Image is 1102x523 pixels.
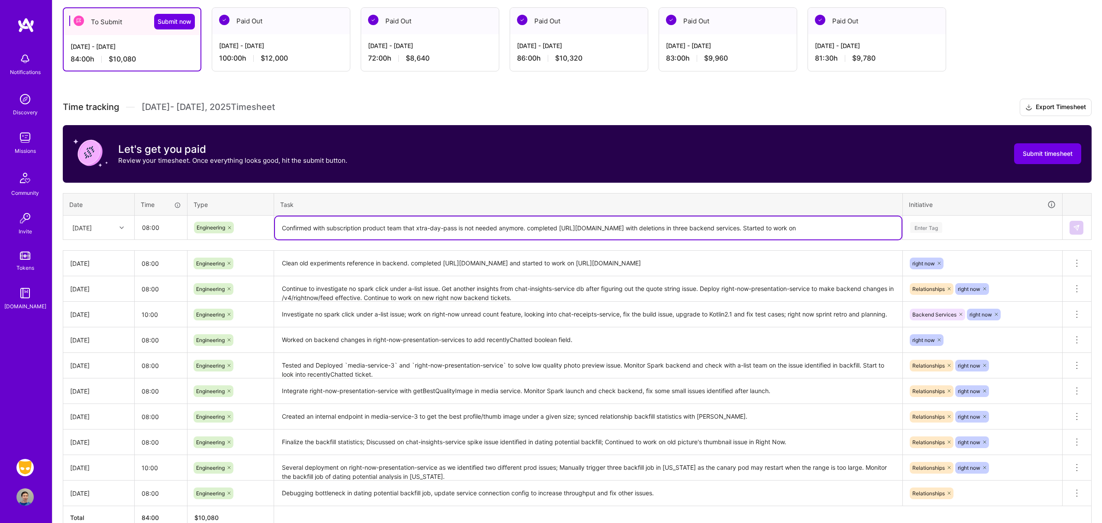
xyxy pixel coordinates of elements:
[16,284,34,302] img: guide book
[1073,224,1080,231] img: Submit
[196,439,225,446] span: Engineering
[815,15,825,25] img: Paid Out
[666,41,790,50] div: [DATE] - [DATE]
[1014,143,1081,164] button: Submit timesheet
[10,68,41,77] div: Notifications
[16,488,34,506] img: User Avatar
[135,216,187,239] input: HH:MM
[510,8,648,34] div: Paid Out
[194,514,219,521] span: $ 10,080
[14,488,36,506] a: User Avatar
[70,412,127,421] div: [DATE]
[63,193,135,216] th: Date
[118,156,347,165] p: Review your timesheet. Once everything looks good, hit the submit button.
[912,286,945,292] span: Relationships
[141,200,181,209] div: Time
[135,303,187,326] input: HH:MM
[219,41,343,50] div: [DATE] - [DATE]
[196,311,225,318] span: Engineering
[275,379,902,403] textarea: Integrate right-now-presentation-service with getBestQualityImage in media service. Monitor Spark...
[142,102,275,113] span: [DATE] - [DATE] , 2025 Timesheet
[70,463,127,472] div: [DATE]
[368,15,378,25] img: Paid Out
[368,54,492,63] div: 72:00 h
[1025,103,1032,112] i: icon Download
[64,8,200,35] div: To Submit
[70,310,127,319] div: [DATE]
[261,54,288,63] span: $12,000
[958,465,980,471] span: right now
[275,277,902,301] textarea: Continue to investigate no spark click under a-list issue. Get another insights from chat-insight...
[72,223,92,232] div: [DATE]
[109,55,136,64] span: $10,080
[120,226,124,230] i: icon Chevron
[912,337,935,343] span: right now
[74,16,84,26] img: To Submit
[135,405,187,428] input: HH:MM
[361,8,499,34] div: Paid Out
[219,54,343,63] div: 100:00 h
[135,252,187,275] input: HH:MM
[196,260,225,267] span: Engineering
[852,54,876,63] span: $9,780
[16,263,34,272] div: Tokens
[219,15,229,25] img: Paid Out
[16,50,34,68] img: bell
[970,311,992,318] span: right now
[912,311,957,318] span: Backend Services
[135,380,187,403] input: HH:MM
[16,90,34,108] img: discovery
[70,489,127,498] div: [DATE]
[958,362,980,369] span: right now
[70,259,127,268] div: [DATE]
[135,329,187,352] input: HH:MM
[912,490,945,497] span: Relationships
[815,54,939,63] div: 81:30 h
[118,143,347,156] h3: Let's get you paid
[275,354,902,378] textarea: Tested and Deployed `media-service-3` and `right-now-presentation-service` to solve low quality p...
[196,286,225,292] span: Engineering
[704,54,728,63] span: $9,960
[73,136,108,170] img: coin
[666,15,676,25] img: Paid Out
[666,54,790,63] div: 83:00 h
[196,337,225,343] span: Engineering
[70,361,127,370] div: [DATE]
[274,193,903,216] th: Task
[910,221,942,234] div: Enter Tag
[517,54,641,63] div: 86:00 h
[63,102,119,113] span: Time tracking
[196,490,225,497] span: Engineering
[71,55,194,64] div: 84:00 h
[135,278,187,300] input: HH:MM
[4,302,46,311] div: [DOMAIN_NAME]
[19,227,32,236] div: Invite
[71,42,194,51] div: [DATE] - [DATE]
[958,413,980,420] span: right now
[196,362,225,369] span: Engineering
[275,405,902,429] textarea: Created an internal endpoint in media-service-3 to get the best profile/thumb image under a given...
[815,41,939,50] div: [DATE] - [DATE]
[275,216,902,239] textarea: Confirmed with subscription product team that xtra-day-pass is not needed anymore. completed [URL...
[912,413,945,420] span: Relationships
[912,388,945,394] span: Relationships
[11,188,39,197] div: Community
[1023,149,1073,158] span: Submit timesheet
[196,388,225,394] span: Engineering
[912,260,935,267] span: right now
[808,8,946,34] div: Paid Out
[14,459,36,476] a: Grindr: Mobile + BE + Cloud
[154,14,195,29] button: Submit now
[912,362,945,369] span: Relationships
[912,439,945,446] span: Relationships
[275,303,902,326] textarea: Investigate no spark click under a-list issue; work on right-now unread count feature, looking in...
[275,328,902,352] textarea: Worked on backend changes in right-now-presentation-services to add recentlyChatted boolean field.
[275,481,902,505] textarea: Debugging bottleneck in dating potential backfill job, update service connection config to increa...
[187,193,274,216] th: Type
[197,224,225,231] span: Engineering
[659,8,797,34] div: Paid Out
[368,41,492,50] div: [DATE] - [DATE]
[1020,99,1092,116] button: Export Timesheet
[196,413,225,420] span: Engineering
[275,252,902,275] textarea: Clean old experiments reference in backend. completed [URL][DOMAIN_NAME] and started to work on [...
